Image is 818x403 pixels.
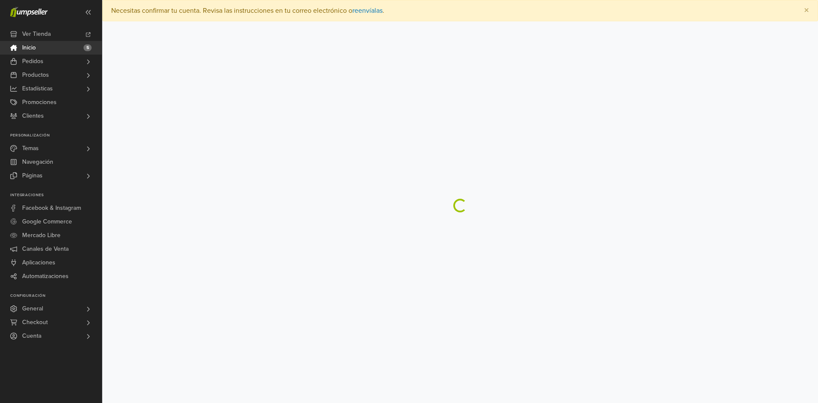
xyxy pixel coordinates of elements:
span: Inicio [22,41,36,55]
span: Promociones [22,96,57,109]
span: Clientes [22,109,44,123]
span: Pedidos [22,55,43,68]
span: 5 [84,44,92,51]
span: Canales de Venta [22,242,69,256]
span: Mercado Libre [22,229,60,242]
a: reenvíalas [352,6,383,15]
p: Integraciones [10,193,102,198]
span: Cuenta [22,329,41,343]
span: Google Commerce [22,215,72,229]
span: Estadísticas [22,82,53,96]
span: Checkout [22,316,48,329]
span: Temas [22,142,39,155]
span: Navegación [22,155,53,169]
span: Automatizaciones [22,270,69,283]
span: Ver Tienda [22,27,51,41]
span: General [22,302,43,316]
span: Páginas [22,169,43,183]
span: Productos [22,68,49,82]
p: Personalización [10,133,102,138]
button: Close [795,0,818,21]
span: Facebook & Instagram [22,201,81,215]
p: Configuración [10,293,102,299]
span: × [804,4,809,17]
span: Aplicaciones [22,256,55,270]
